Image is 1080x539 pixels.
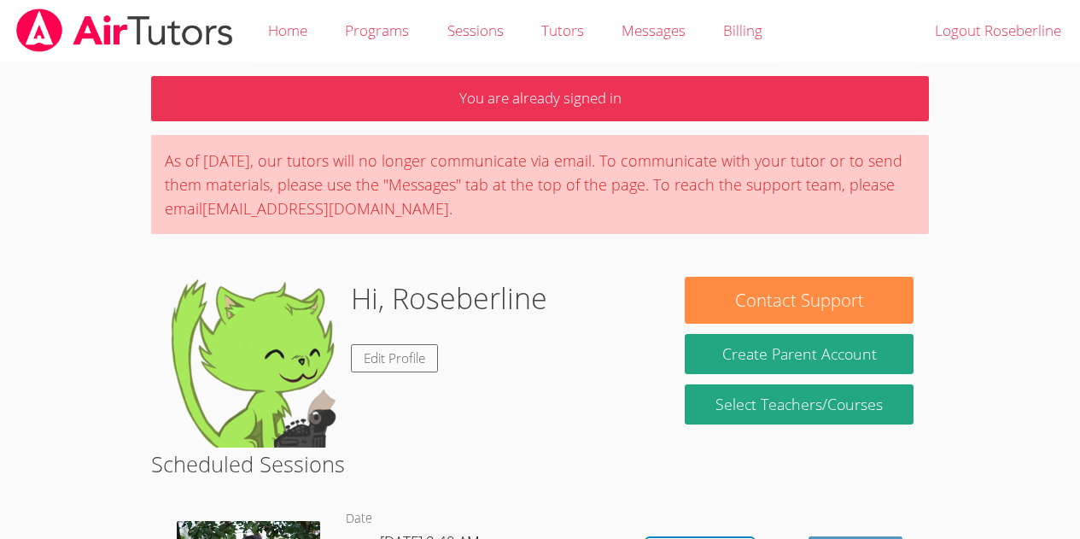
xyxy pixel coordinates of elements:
dt: Date [346,508,372,530]
img: airtutors_banner-c4298cdbf04f3fff15de1276eac7730deb9818008684d7c2e4769d2f7ddbe033.png [15,9,235,52]
button: Contact Support [685,277,913,324]
h2: Scheduled Sessions [151,448,929,480]
h1: Hi, Roseberline [351,277,547,320]
div: As of [DATE], our tutors will no longer communicate via email. To communicate with your tutor or ... [151,135,929,234]
span: Messages [622,21,686,40]
a: Edit Profile [351,344,438,372]
a: Select Teachers/Courses [685,384,913,425]
button: Create Parent Account [685,334,913,374]
p: You are already signed in [151,76,929,121]
img: default.png [166,277,337,448]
